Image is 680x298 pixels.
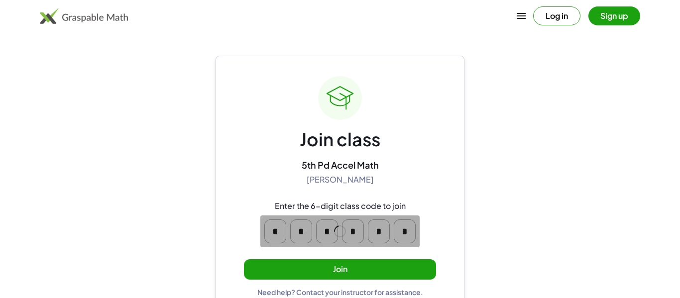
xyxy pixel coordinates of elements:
[533,6,580,25] button: Log in
[588,6,640,25] button: Sign up
[300,128,380,151] div: Join class
[302,159,379,171] div: 5th Pd Accel Math
[307,175,374,185] div: [PERSON_NAME]
[257,288,423,297] div: Need help? Contact your instructor for assistance.
[244,259,436,280] button: Join
[275,201,406,211] div: Enter the 6-digit class code to join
